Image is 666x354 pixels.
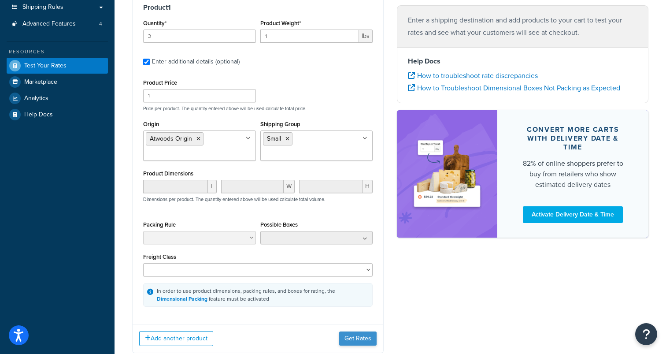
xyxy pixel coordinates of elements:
span: H [363,180,373,193]
span: L [208,180,217,193]
h3: Product 1 [143,3,373,12]
a: How to troubleshoot rate discrepancies [408,71,538,81]
img: feature-image-ddt-36eae7f7280da8017bfb280eaccd9c446f90b1fe08728e4019434db127062ab4.png [410,123,484,224]
input: Enter additional details (optional) [143,59,150,65]
button: Get Rates [339,332,377,346]
span: Atwoods Origin [150,134,192,143]
span: lbs [359,30,373,43]
p: Enter a shipping destination and add products to your cart to test your rates and see what your c... [408,14,637,39]
a: Marketplace [7,74,108,90]
span: Shipping Rules [22,4,63,11]
span: W [284,180,295,193]
span: Help Docs [24,111,53,119]
p: Dimensions per product. The quantity entered above will be used calculate total volume. [141,196,326,202]
p: Price per product. The quantity entered above will be used calculate total price. [141,105,375,112]
label: Freight Class [143,253,176,260]
div: Resources [7,48,108,56]
span: 4 [99,20,102,28]
button: Open Resource Center [635,323,657,345]
label: Possible Boxes [260,221,298,228]
a: How to Troubleshoot Dimensional Boxes Not Packing as Expected [408,83,620,93]
label: Packing Rule [143,221,176,228]
label: Product Weight* [260,20,301,26]
span: Marketplace [24,78,57,86]
button: Add another product [139,331,213,346]
a: Activate Delivery Date & Time [523,206,623,223]
label: Quantity* [143,20,166,26]
span: Small [267,134,281,143]
a: Advanced Features4 [7,16,108,32]
input: 0.00 [260,30,359,43]
div: Enter additional details (optional) [152,56,240,68]
label: Shipping Group [260,121,300,127]
input: 0.0 [143,30,256,43]
a: Help Docs [7,107,108,123]
span: Analytics [24,95,48,102]
div: In order to use product dimensions, packing rules, and boxes for rating, the feature must be acti... [157,287,335,303]
li: Advanced Features [7,16,108,32]
span: Advanced Features [22,20,76,28]
label: Product Dimensions [143,170,193,177]
label: Product Price [143,79,177,86]
span: Test Your Rates [24,62,67,70]
div: Convert more carts with delivery date & time [518,125,627,152]
a: Dimensional Packing [157,295,207,303]
a: Test Your Rates [7,58,108,74]
div: 82% of online shoppers prefer to buy from retailers who show estimated delivery dates [518,158,627,190]
label: Origin [143,121,159,127]
h4: Help Docs [408,56,637,67]
a: Analytics [7,90,108,106]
